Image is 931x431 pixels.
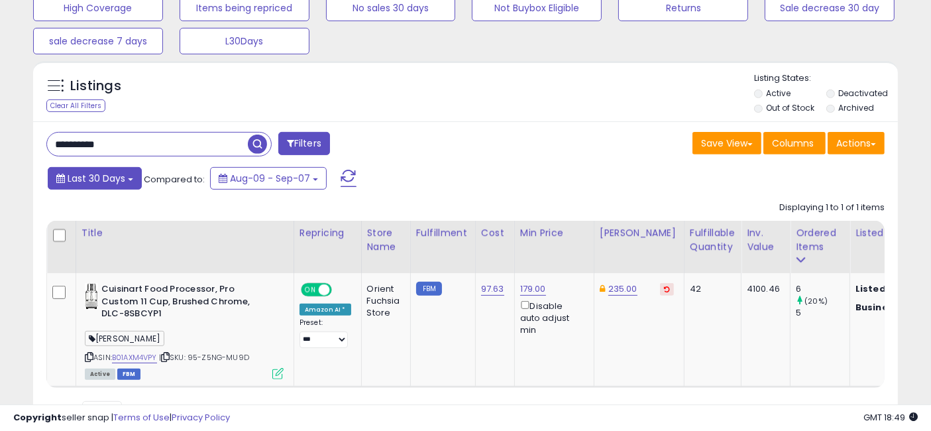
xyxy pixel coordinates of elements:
div: Ordered Items [796,226,844,254]
a: Privacy Policy [172,411,230,424]
button: L30Days [180,28,309,54]
span: OFF [330,284,351,296]
button: Last 30 Days [48,167,142,190]
span: FBM [117,369,141,380]
span: Aug-09 - Sep-07 [230,172,310,185]
div: Store Name [367,226,405,254]
b: Cuisinart Food Processor, Pro Custom 11 Cup, Brushed Chrome, DLC-8SBCYP1 [101,283,262,324]
div: Orient Fuchsia Store [367,283,400,320]
span: Last 30 Days [68,172,125,185]
div: seller snap | | [13,412,230,424]
a: 97.63 [481,282,504,296]
div: Displaying 1 to 1 of 1 items [779,202,885,214]
div: Title [82,226,288,240]
strong: Copyright [13,411,62,424]
a: B01AXM4VPY [112,352,157,363]
label: Archived [839,102,875,113]
div: 42 [690,283,731,295]
span: | SKU: 95-Z5NG-MU9D [159,352,249,363]
span: ON [302,284,319,296]
div: 6 [796,283,849,295]
div: Preset: [300,318,351,347]
button: sale decrease 7 days [33,28,163,54]
small: FBM [416,282,442,296]
a: 235.00 [608,282,637,296]
div: ASIN: [85,283,284,378]
label: Deactivated [839,88,889,99]
button: Aug-09 - Sep-07 [210,167,327,190]
div: Amazon AI * [300,304,351,316]
div: Fulfillment [416,226,470,240]
small: (20%) [804,296,828,306]
span: 2025-10-8 18:49 GMT [863,411,918,424]
a: 179.00 [520,282,546,296]
div: Repricing [300,226,356,240]
button: Save View [692,132,761,154]
div: Cost [481,226,509,240]
label: Out of Stock [767,102,815,113]
b: Business Price: [855,301,928,314]
div: Disable auto adjust min [520,298,584,336]
div: 5 [796,307,849,319]
div: [PERSON_NAME] [600,226,679,240]
div: 4100.46 [747,283,780,295]
img: 41Z-5JAUCFL._SL40_.jpg [85,283,98,310]
span: [PERSON_NAME] [85,331,164,346]
span: All listings currently available for purchase on Amazon [85,369,115,380]
span: Compared to: [144,173,205,186]
span: Columns [772,137,814,150]
div: Inv. value [747,226,785,254]
p: Listing States: [754,72,898,85]
b: Listed Price: [855,282,916,295]
button: Actions [828,132,885,154]
button: Filters [278,132,330,155]
div: Clear All Filters [46,99,105,112]
button: Columns [763,132,826,154]
label: Active [767,88,791,99]
h5: Listings [70,77,121,95]
div: Fulfillable Quantity [690,226,736,254]
div: Min Price [520,226,588,240]
a: Terms of Use [113,411,170,424]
